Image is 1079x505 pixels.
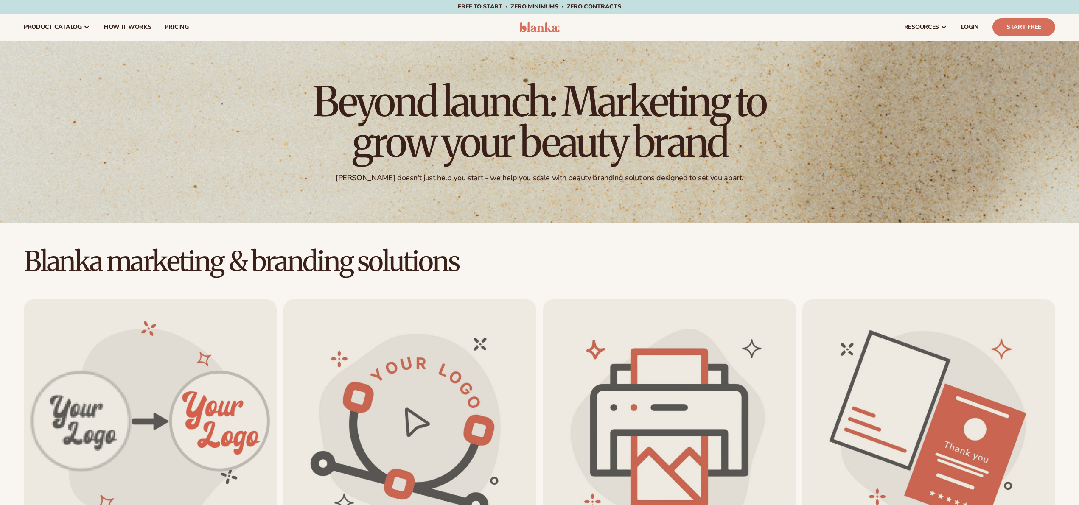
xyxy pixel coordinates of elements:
a: product catalog [17,14,97,41]
img: logo [519,22,560,32]
div: [PERSON_NAME] doesn't just help you start - we help you scale with beauty branding solutions desi... [336,173,743,183]
a: Start Free [992,18,1055,36]
span: resources [904,24,939,31]
span: How It Works [104,24,151,31]
span: LOGIN [961,24,979,31]
h1: Beyond launch: Marketing to grow your beauty brand [306,81,773,163]
a: pricing [158,14,195,41]
span: pricing [165,24,188,31]
a: resources [897,14,954,41]
span: Free to start · ZERO minimums · ZERO contracts [458,3,621,11]
a: How It Works [97,14,158,41]
span: product catalog [24,24,82,31]
a: LOGIN [954,14,986,41]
